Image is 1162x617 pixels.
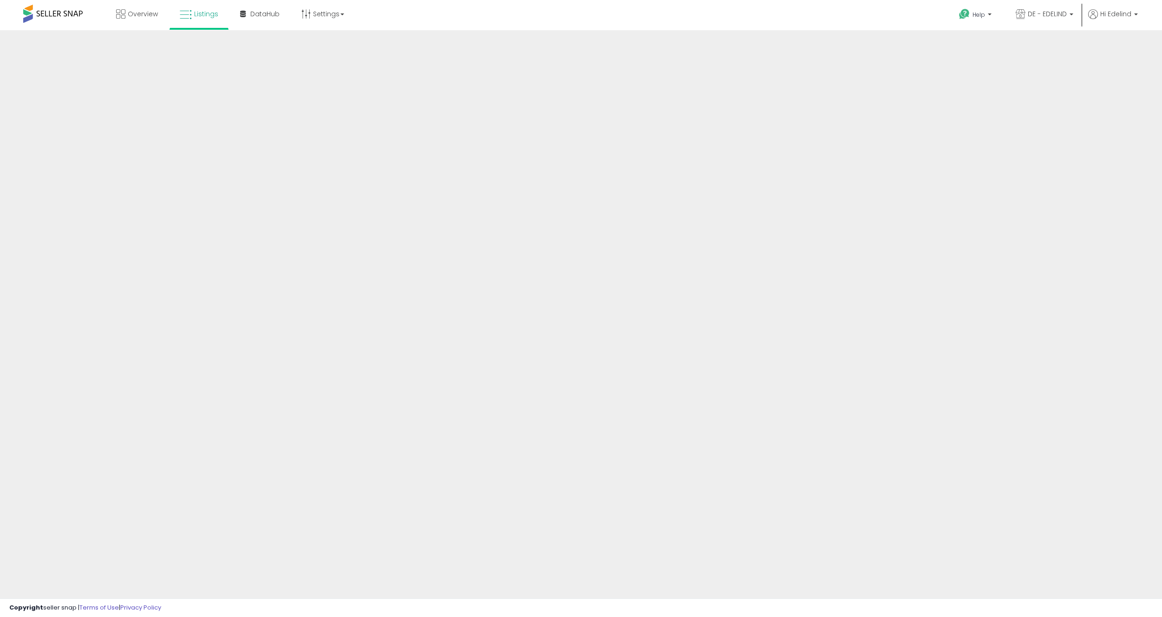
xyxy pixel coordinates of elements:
[250,9,280,19] span: DataHub
[959,8,970,20] i: Get Help
[1100,9,1131,19] span: Hi Edelind
[1028,9,1067,19] span: DE - EDELIND
[194,9,218,19] span: Listings
[1088,9,1138,30] a: Hi Edelind
[973,11,985,19] span: Help
[128,9,158,19] span: Overview
[952,1,1001,30] a: Help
